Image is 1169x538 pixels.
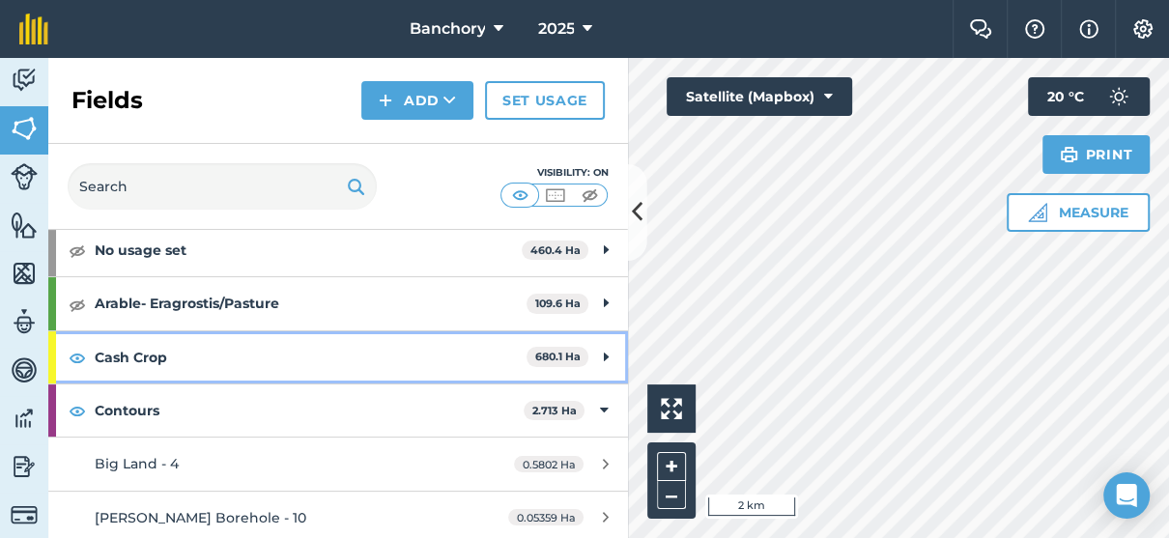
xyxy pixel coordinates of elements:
span: 2025 [537,17,574,41]
img: svg+xml;base64,PHN2ZyB4bWxucz0iaHR0cDovL3d3dy53My5vcmcvMjAwMC9zdmciIHdpZHRoPSIxOCIgaGVpZ2h0PSIyNC... [69,346,86,369]
img: svg+xml;base64,PHN2ZyB4bWxucz0iaHR0cDovL3d3dy53My5vcmcvMjAwMC9zdmciIHdpZHRoPSIxOSIgaGVpZ2h0PSIyNC... [347,175,365,198]
strong: Arable- Eragrostis/Pasture [95,277,527,329]
img: svg+xml;base64,PD94bWwgdmVyc2lvbj0iMS4wIiBlbmNvZGluZz0idXRmLTgiPz4KPCEtLSBHZW5lcmF0b3I6IEFkb2JlIE... [11,307,38,336]
input: Search [68,163,377,210]
strong: 109.6 Ha [535,297,581,310]
button: 20 °C [1028,77,1150,116]
img: svg+xml;base64,PD94bWwgdmVyc2lvbj0iMS4wIiBlbmNvZGluZz0idXRmLTgiPz4KPCEtLSBHZW5lcmF0b3I6IEFkb2JlIE... [11,355,38,384]
img: svg+xml;base64,PD94bWwgdmVyc2lvbj0iMS4wIiBlbmNvZGluZz0idXRmLTgiPz4KPCEtLSBHZW5lcmF0b3I6IEFkb2JlIE... [11,501,38,528]
span: 0.5802 Ha [514,456,584,472]
img: svg+xml;base64,PD94bWwgdmVyc2lvbj0iMS4wIiBlbmNvZGluZz0idXRmLTgiPz4KPCEtLSBHZW5lcmF0b3I6IEFkb2JlIE... [1099,77,1138,116]
strong: Cash Crop [95,331,527,383]
img: svg+xml;base64,PHN2ZyB4bWxucz0iaHR0cDovL3d3dy53My5vcmcvMjAwMC9zdmciIHdpZHRoPSI1MCIgaGVpZ2h0PSI0MC... [508,185,532,205]
button: – [657,481,686,509]
strong: 680.1 Ha [535,350,581,363]
img: svg+xml;base64,PHN2ZyB4bWxucz0iaHR0cDovL3d3dy53My5vcmcvMjAwMC9zdmciIHdpZHRoPSI1NiIgaGVpZ2h0PSI2MC... [11,211,38,240]
img: svg+xml;base64,PHN2ZyB4bWxucz0iaHR0cDovL3d3dy53My5vcmcvMjAwMC9zdmciIHdpZHRoPSI1NiIgaGVpZ2h0PSI2MC... [11,114,38,143]
div: Contours2.713 Ha [48,384,628,437]
div: No usage set460.4 Ha [48,224,628,276]
strong: 460.4 Ha [530,243,581,257]
img: svg+xml;base64,PHN2ZyB4bWxucz0iaHR0cDovL3d3dy53My5vcmcvMjAwMC9zdmciIHdpZHRoPSIxOCIgaGVpZ2h0PSIyNC... [69,239,86,262]
img: svg+xml;base64,PHN2ZyB4bWxucz0iaHR0cDovL3d3dy53My5vcmcvMjAwMC9zdmciIHdpZHRoPSIxNCIgaGVpZ2h0PSIyNC... [379,89,392,112]
button: Add [361,81,473,120]
img: svg+xml;base64,PHN2ZyB4bWxucz0iaHR0cDovL3d3dy53My5vcmcvMjAwMC9zdmciIHdpZHRoPSIxOCIgaGVpZ2h0PSIyNC... [69,293,86,316]
img: svg+xml;base64,PHN2ZyB4bWxucz0iaHR0cDovL3d3dy53My5vcmcvMjAwMC9zdmciIHdpZHRoPSIxOSIgaGVpZ2h0PSIyNC... [1060,143,1078,166]
a: Set usage [485,81,605,120]
div: Open Intercom Messenger [1103,472,1150,519]
strong: 2.713 Ha [532,404,577,417]
img: Four arrows, one pointing top left, one top right, one bottom right and the last bottom left [661,398,682,419]
div: Arable- Eragrostis/Pasture109.6 Ha [48,277,628,329]
a: Big Land - 40.5802 Ha [48,438,628,490]
img: A cog icon [1131,19,1155,39]
img: Ruler icon [1028,203,1047,222]
img: svg+xml;base64,PHN2ZyB4bWxucz0iaHR0cDovL3d3dy53My5vcmcvMjAwMC9zdmciIHdpZHRoPSIxOCIgaGVpZ2h0PSIyNC... [69,399,86,422]
img: svg+xml;base64,PD94bWwgdmVyc2lvbj0iMS4wIiBlbmNvZGluZz0idXRmLTgiPz4KPCEtLSBHZW5lcmF0b3I6IEFkb2JlIE... [11,163,38,190]
span: Big Land - 4 [95,455,179,472]
img: svg+xml;base64,PHN2ZyB4bWxucz0iaHR0cDovL3d3dy53My5vcmcvMjAwMC9zdmciIHdpZHRoPSI1NiIgaGVpZ2h0PSI2MC... [11,259,38,288]
button: + [657,452,686,481]
img: svg+xml;base64,PHN2ZyB4bWxucz0iaHR0cDovL3d3dy53My5vcmcvMjAwMC9zdmciIHdpZHRoPSI1MCIgaGVpZ2h0PSI0MC... [578,185,602,205]
span: Banchory [409,17,485,41]
button: Print [1042,135,1151,174]
strong: No usage set [95,224,522,276]
div: Cash Crop680.1 Ha [48,331,628,383]
span: [PERSON_NAME] Borehole - 10 [95,509,306,526]
img: svg+xml;base64,PD94bWwgdmVyc2lvbj0iMS4wIiBlbmNvZGluZz0idXRmLTgiPz4KPCEtLSBHZW5lcmF0b3I6IEFkb2JlIE... [11,66,38,95]
img: svg+xml;base64,PD94bWwgdmVyc2lvbj0iMS4wIiBlbmNvZGluZz0idXRmLTgiPz4KPCEtLSBHZW5lcmF0b3I6IEFkb2JlIE... [11,452,38,481]
img: A question mark icon [1023,19,1046,39]
img: Two speech bubbles overlapping with the left bubble in the forefront [969,19,992,39]
img: fieldmargin Logo [19,14,48,44]
h2: Fields [71,85,143,116]
img: svg+xml;base64,PHN2ZyB4bWxucz0iaHR0cDovL3d3dy53My5vcmcvMjAwMC9zdmciIHdpZHRoPSIxNyIgaGVpZ2h0PSIxNy... [1079,17,1098,41]
strong: Contours [95,384,524,437]
span: 0.05359 Ha [508,509,584,525]
button: Measure [1007,193,1150,232]
img: svg+xml;base64,PD94bWwgdmVyc2lvbj0iMS4wIiBlbmNvZGluZz0idXRmLTgiPz4KPCEtLSBHZW5lcmF0b3I6IEFkb2JlIE... [11,404,38,433]
span: 20 ° C [1047,77,1084,116]
div: Visibility: On [500,165,609,181]
img: svg+xml;base64,PHN2ZyB4bWxucz0iaHR0cDovL3d3dy53My5vcmcvMjAwMC9zdmciIHdpZHRoPSI1MCIgaGVpZ2h0PSI0MC... [543,185,567,205]
button: Satellite (Mapbox) [667,77,852,116]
